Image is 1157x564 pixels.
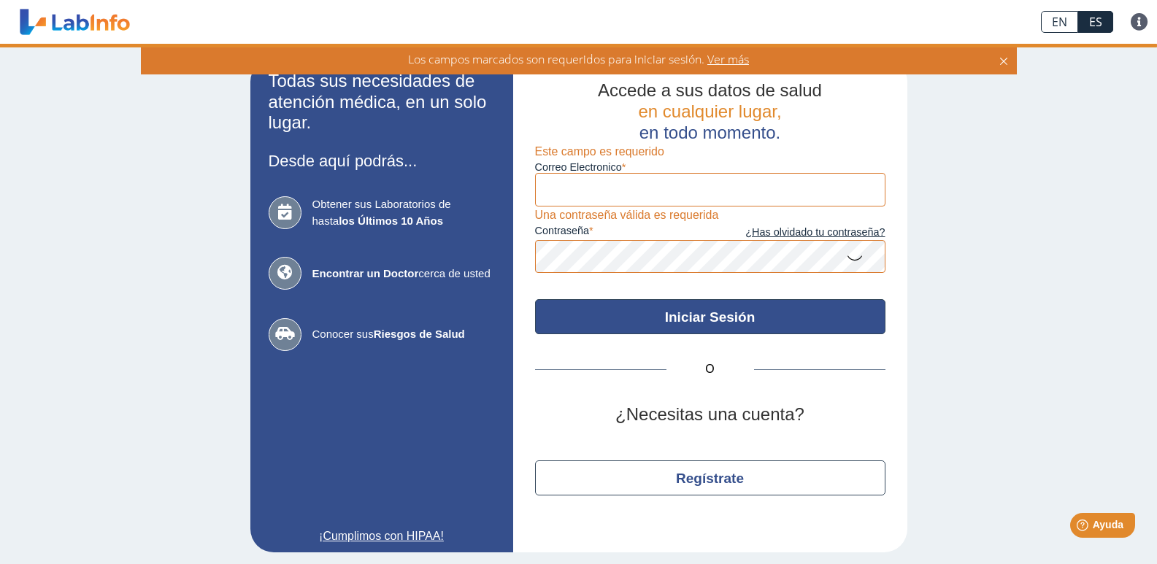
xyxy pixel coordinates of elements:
[535,209,719,221] span: Una contraseña válida es requerida
[1078,11,1113,33] a: ES
[269,528,495,545] a: ¡Cumplimos con HIPAA!
[535,299,885,334] button: Iniciar Sesión
[535,161,885,173] label: Correo Electronico
[312,196,495,229] span: Obtener sus Laboratorios de hasta
[1027,507,1141,548] iframe: Help widget launcher
[710,225,885,241] a: ¿Has olvidado tu contraseña?
[598,80,822,100] span: Accede a sus datos de salud
[639,123,780,142] span: en todo momento.
[312,326,495,343] span: Conocer sus
[535,404,885,425] h2: ¿Necesitas una cuenta?
[374,328,465,340] b: Riesgos de Salud
[312,267,419,279] b: Encontrar un Doctor
[269,71,495,134] h2: Todas sus necesidades de atención médica, en un solo lugar.
[1041,11,1078,33] a: EN
[535,145,664,158] span: Este campo es requerido
[638,101,781,121] span: en cualquier lugar,
[535,225,710,241] label: contraseña
[666,360,754,378] span: O
[408,51,704,67] span: Los campos marcados son requeridos para iniciar sesión.
[535,460,885,495] button: Regístrate
[339,215,443,227] b: los Últimos 10 Años
[269,152,495,170] h3: Desde aquí podrás...
[704,51,749,67] span: Ver más
[312,266,495,282] span: cerca de usted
